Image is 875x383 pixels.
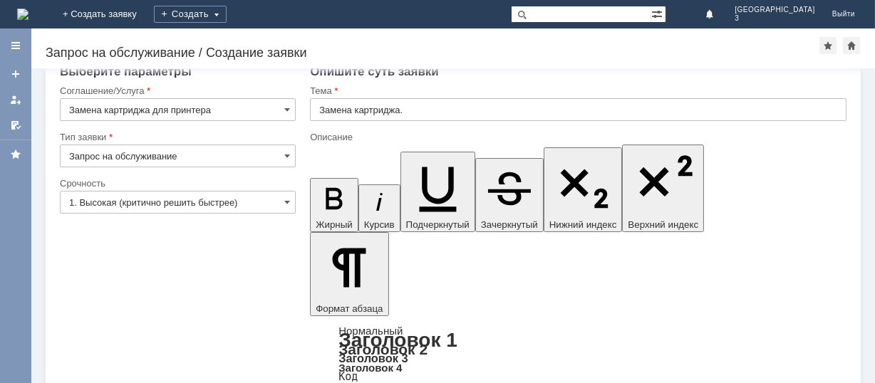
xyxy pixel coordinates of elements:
a: Создать заявку [4,63,27,85]
button: Подчеркнутый [400,152,475,232]
div: Тема [310,86,844,95]
div: Здравствуйте.Просим вас заправить катридж. [6,6,208,28]
button: Формат абзаца [310,232,388,316]
div: Добавить в избранное [819,37,837,54]
span: Жирный [316,219,353,230]
button: Жирный [310,178,358,232]
div: Формат абзаца [310,326,846,382]
div: Создать [154,6,227,23]
a: Заголовок 3 [338,352,408,364]
a: Мои согласования [4,114,27,137]
img: logo [17,9,29,20]
button: Верхний индекс [622,145,704,232]
button: Зачеркнутый [475,158,544,232]
div: Описание [310,132,844,142]
span: [GEOGRAPHIC_DATA] [735,6,815,14]
button: Курсив [358,184,400,232]
span: Расширенный поиск [651,6,666,20]
span: Зачеркнутый [481,219,538,230]
a: Перейти на домашнюю страницу [17,9,29,20]
span: Формат абзаца [316,303,383,314]
div: Сделать домашней страницей [843,37,860,54]
a: Нормальный [338,325,403,337]
a: Мои заявки [4,88,27,111]
span: Нижний индекс [549,219,617,230]
span: Курсив [364,219,395,230]
a: Код [338,370,358,383]
span: Подчеркнутый [406,219,470,230]
span: 3 [735,14,815,23]
span: Верхний индекс [628,219,698,230]
a: Заголовок 2 [338,341,428,357]
button: Нижний индекс [544,147,623,232]
div: Срочность [60,179,293,188]
a: Заголовок 4 [338,362,402,374]
span: Опишите суть заявки [310,65,439,78]
div: Запрос на обслуживание / Создание заявки [46,46,819,60]
span: Выберите параметры [60,65,192,78]
div: Соглашение/Услуга [60,86,293,95]
a: Заголовок 1 [338,329,457,351]
div: Тип заявки [60,132,293,142]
